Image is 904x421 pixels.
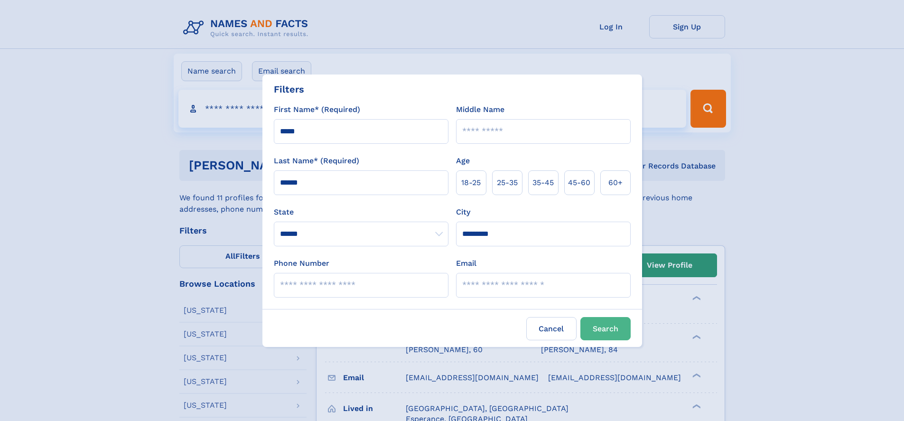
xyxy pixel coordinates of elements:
label: Age [456,155,470,167]
label: Last Name* (Required) [274,155,359,167]
span: 60+ [608,177,623,188]
label: City [456,206,470,218]
span: 35‑45 [532,177,554,188]
label: First Name* (Required) [274,104,360,115]
label: Cancel [526,317,577,340]
label: State [274,206,448,218]
label: Middle Name [456,104,504,115]
span: 18‑25 [461,177,481,188]
div: Filters [274,82,304,96]
span: 45‑60 [568,177,590,188]
label: Phone Number [274,258,329,269]
button: Search [580,317,631,340]
span: 25‑35 [497,177,518,188]
label: Email [456,258,476,269]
